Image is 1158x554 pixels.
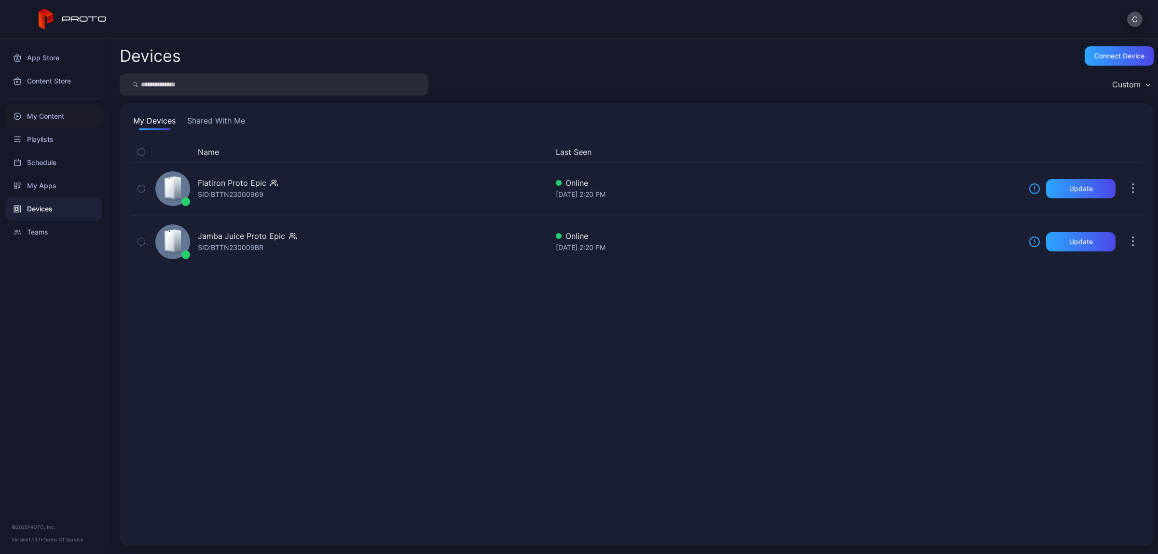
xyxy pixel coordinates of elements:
div: © 2025 PROTO, Inc. [12,523,96,531]
button: Custom [1107,73,1154,96]
div: Flatiron Proto Epic [198,177,266,189]
div: [DATE] 2:20 PM [556,189,1021,200]
a: Teams [6,221,102,244]
button: Update [1046,179,1116,198]
a: Content Store [6,69,102,93]
button: Last Seen [556,146,1017,158]
button: C [1127,12,1143,27]
a: Playlists [6,128,102,151]
button: My Devices [131,115,178,130]
div: Custom [1112,80,1141,89]
a: Terms Of Service [43,537,83,542]
div: Jamba Juice Proto Epic [198,230,285,242]
div: Update Device [1025,146,1112,158]
button: Name [198,146,219,158]
span: Version 1.13.1 • [12,537,43,542]
button: Update [1046,232,1116,251]
div: Online [556,230,1021,242]
button: Shared With Me [185,115,247,130]
a: App Store [6,46,102,69]
a: My Content [6,105,102,128]
a: Schedule [6,151,102,174]
a: My Apps [6,174,102,197]
div: SID: BTTN23000969 [198,189,263,200]
h2: Devices [120,47,181,65]
div: Update [1069,185,1093,193]
a: Devices [6,197,102,221]
div: [DATE] 2:20 PM [556,242,1021,253]
div: Update [1069,238,1093,246]
div: Online [556,177,1021,189]
div: Options [1123,146,1143,158]
div: SID: BTTN230009BR [198,242,263,253]
button: Connect device [1085,46,1154,66]
div: Connect device [1094,52,1144,60]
